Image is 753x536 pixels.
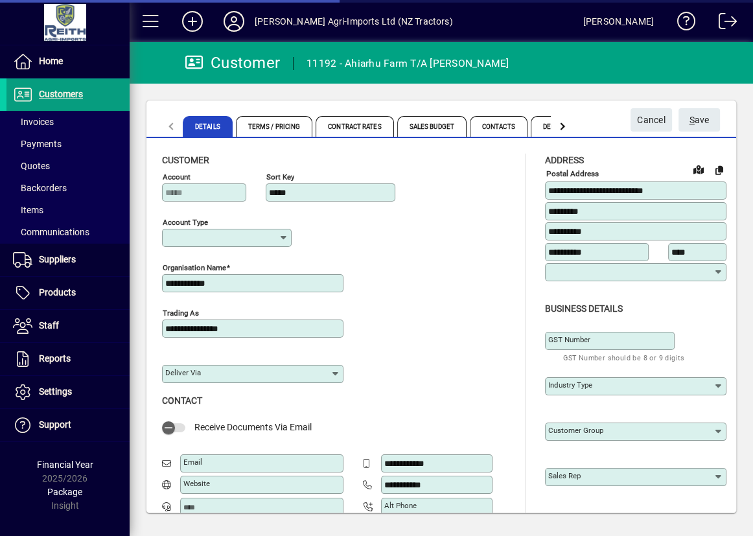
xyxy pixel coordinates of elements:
span: Invoices [13,117,54,127]
span: Details [183,116,233,137]
span: Products [39,287,76,297]
span: S [689,115,695,125]
a: Quotes [6,155,130,177]
mat-label: GST Number [548,335,590,344]
mat-label: Website [183,479,210,488]
span: Customer [162,155,209,165]
span: ave [689,110,710,131]
a: Suppliers [6,244,130,276]
span: Payments [13,139,62,149]
a: View on map [688,159,709,180]
mat-label: Deliver via [165,368,201,377]
a: Home [6,45,130,78]
mat-label: Email [183,458,202,467]
span: Home [39,56,63,66]
span: Suppliers [39,254,76,264]
mat-label: Industry type [548,380,592,390]
span: Cancel [637,110,666,131]
span: Delivery Addresses [531,116,621,137]
div: 11192 - Ahiarhu Farm T/A [PERSON_NAME] [307,53,509,74]
a: Items [6,199,130,221]
span: Sales Budget [397,116,467,137]
mat-label: Trading as [163,309,199,318]
mat-label: Account Type [163,218,208,227]
mat-label: Alt Phone [384,501,417,510]
mat-label: Organisation name [163,263,226,272]
button: Add [172,10,213,33]
a: Logout [708,3,737,45]
button: Copy to Delivery address [709,159,730,180]
a: Reports [6,343,130,375]
span: Settings [39,386,72,397]
a: Settings [6,376,130,408]
mat-label: Sort key [266,172,294,181]
span: Backorders [13,183,67,193]
span: Contract Rates [316,116,393,137]
span: Contact [162,395,202,406]
span: Financial Year [37,460,93,470]
a: Communications [6,221,130,243]
span: Terms / Pricing [236,116,313,137]
span: Address [545,155,584,165]
mat-hint: GST Number should be 8 or 9 digits [563,350,685,365]
a: Products [6,277,130,309]
span: Staff [39,320,59,331]
button: Cancel [631,108,672,132]
div: Customer [185,52,280,73]
span: Package [47,487,82,497]
a: Payments [6,133,130,155]
span: Items [13,205,43,215]
div: [PERSON_NAME] Agri-Imports Ltd (NZ Tractors) [255,11,453,32]
span: Customers [39,89,83,99]
span: Quotes [13,161,50,171]
span: Reports [39,353,71,364]
button: Save [678,108,720,132]
mat-label: Customer group [548,426,603,435]
span: Receive Documents Via Email [194,422,312,432]
span: Support [39,419,71,430]
span: Contacts [470,116,527,137]
a: Invoices [6,111,130,133]
button: Profile [213,10,255,33]
a: Support [6,409,130,441]
div: [PERSON_NAME] [583,11,654,32]
mat-label: Account [163,172,191,181]
a: Staff [6,310,130,342]
span: Business details [545,303,623,314]
a: Knowledge Base [667,3,695,45]
mat-label: Sales rep [548,471,581,480]
span: Communications [13,227,89,237]
a: Backorders [6,177,130,199]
